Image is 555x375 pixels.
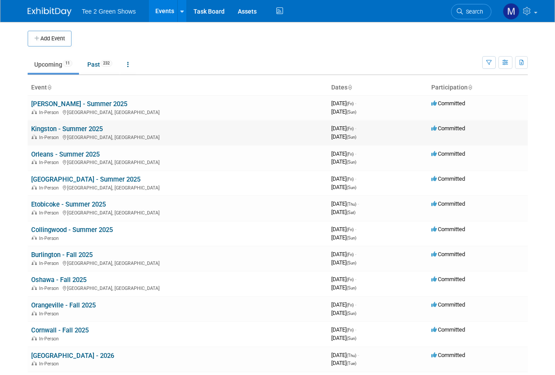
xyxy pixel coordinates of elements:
a: Sort by Participation Type [468,84,472,91]
span: [DATE] [331,175,356,182]
a: Burlington - Fall 2025 [31,251,93,259]
span: Tee 2 Green Shows [82,8,136,15]
span: (Sun) [347,286,356,290]
span: Committed [431,301,465,308]
span: - [358,200,359,207]
span: [DATE] [331,259,356,266]
th: Participation [428,80,528,95]
span: [DATE] [331,184,356,190]
span: Committed [431,251,465,257]
a: Kingston - Summer 2025 [31,125,103,133]
span: In-Person [39,160,61,165]
span: - [355,150,356,157]
span: 11 [63,60,72,67]
span: Committed [431,125,465,132]
a: Etobicoke - Summer 2025 [31,200,106,208]
span: [DATE] [331,158,356,165]
span: (Sun) [347,236,356,240]
span: [DATE] [331,133,356,140]
span: [DATE] [331,108,356,115]
span: Committed [431,175,465,182]
span: - [355,226,356,232]
span: [DATE] [331,284,356,291]
img: In-Person Event [32,311,37,315]
a: Orangeville - Fall 2025 [31,301,96,309]
span: In-Person [39,110,61,115]
a: Sort by Event Name [47,84,51,91]
span: In-Person [39,261,61,266]
span: [DATE] [331,326,356,333]
span: Committed [431,200,465,207]
a: [PERSON_NAME] - Summer 2025 [31,100,127,108]
span: (Sun) [347,110,356,114]
div: [GEOGRAPHIC_DATA], [GEOGRAPHIC_DATA] [31,209,324,216]
span: (Fri) [347,252,354,257]
span: [DATE] [331,150,356,157]
span: [DATE] [331,100,356,107]
span: (Sun) [347,311,356,316]
a: Orleans - Summer 2025 [31,150,100,158]
a: Oshawa - Fall 2025 [31,276,86,284]
span: Committed [431,326,465,333]
a: [GEOGRAPHIC_DATA] - Summer 2025 [31,175,140,183]
span: [DATE] [331,200,359,207]
span: In-Person [39,185,61,191]
a: Past232 [81,56,119,73]
span: In-Person [39,286,61,291]
img: In-Person Event [32,210,37,214]
span: Committed [431,352,465,358]
span: Committed [431,150,465,157]
span: (Thu) [347,353,356,358]
span: Search [463,8,483,15]
span: (Sun) [347,336,356,341]
span: [DATE] [331,234,356,241]
span: [DATE] [331,310,356,316]
a: [GEOGRAPHIC_DATA] - 2026 [31,352,114,360]
a: Collingwood - Summer 2025 [31,226,113,234]
div: [GEOGRAPHIC_DATA], [GEOGRAPHIC_DATA] [31,259,324,266]
span: (Fri) [347,227,354,232]
div: [GEOGRAPHIC_DATA], [GEOGRAPHIC_DATA] [31,184,324,191]
span: (Fri) [347,101,354,106]
img: In-Person Event [32,261,37,265]
span: In-Person [39,210,61,216]
span: (Sun) [347,261,356,265]
div: [GEOGRAPHIC_DATA], [GEOGRAPHIC_DATA] [31,108,324,115]
span: (Sun) [347,185,356,190]
a: Cornwall - Fall 2025 [31,326,89,334]
img: In-Person Event [32,160,37,164]
a: Search [451,4,491,19]
img: In-Person Event [32,135,37,139]
span: [DATE] [331,301,356,308]
span: (Sat) [347,210,355,215]
span: (Sun) [347,135,356,139]
span: 232 [100,60,112,67]
span: (Sun) [347,160,356,164]
span: - [355,326,356,333]
img: Michael Kruger [503,3,519,20]
span: In-Person [39,311,61,317]
span: [DATE] [331,352,359,358]
span: (Fri) [347,152,354,157]
span: In-Person [39,361,61,367]
a: Upcoming11 [28,56,79,73]
img: In-Person Event [32,361,37,365]
span: - [355,251,356,257]
button: Add Event [28,31,72,46]
span: (Tue) [347,361,356,366]
img: ExhibitDay [28,7,72,16]
span: [DATE] [331,276,356,282]
a: Sort by Start Date [347,84,352,91]
span: [DATE] [331,209,355,215]
span: In-Person [39,236,61,241]
span: Committed [431,226,465,232]
span: [DATE] [331,125,356,132]
img: In-Person Event [32,336,37,340]
img: In-Person Event [32,286,37,290]
span: (Fri) [347,328,354,332]
img: In-Person Event [32,110,37,114]
span: - [355,301,356,308]
span: - [358,352,359,358]
span: [DATE] [331,226,356,232]
span: [DATE] [331,360,356,366]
